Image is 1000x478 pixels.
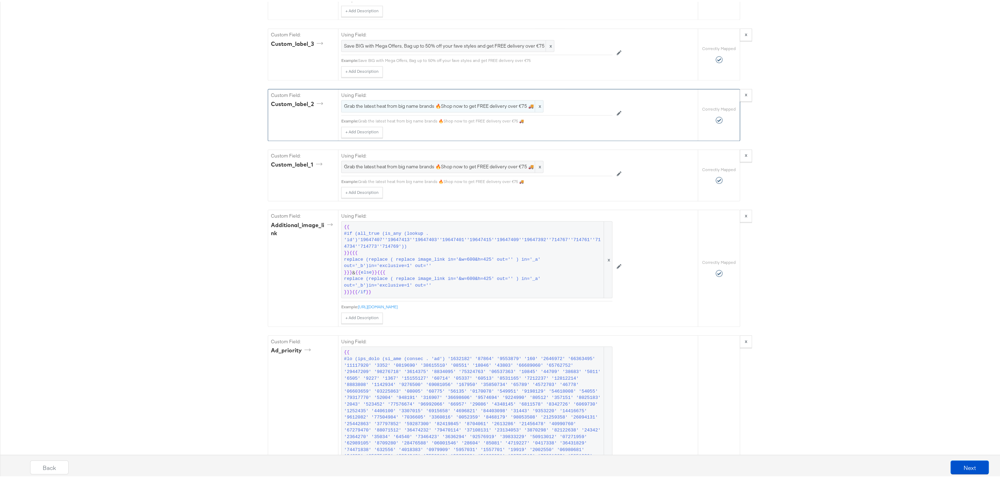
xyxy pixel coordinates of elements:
[344,255,603,268] span: replace (replace ( replace image_link in='&w=600&h=425' out='' ) in='_a' out='_b')in='exclusive=1...
[271,90,335,97] label: Custom Field:
[341,90,613,97] label: Using Field:
[358,177,613,183] div: Grab the latest heat from big name brands 🔥Shop now to get FREE delivery over €75 🚚
[358,56,613,62] div: Save BIG with Mega Offers, Bag up to 50% off your fave styles and get FREE delivery over €75
[372,268,377,274] span: }}
[271,219,335,236] div: additional_image_link
[341,30,613,36] label: Using Field:
[358,117,613,122] div: Grab the latest heat from big name brands 🔥Shop now to get FREE delivery over €75 🚚
[271,30,335,36] label: Custom Field:
[344,347,350,354] span: {{
[745,336,747,343] strong: x
[745,211,747,217] strong: x
[740,27,752,39] button: x
[535,99,543,110] span: x
[271,38,326,46] div: custom_label_3
[740,148,752,160] button: x
[604,220,612,296] span: x
[358,287,366,294] span: /if
[344,268,352,274] span: }}}
[341,177,358,183] div: Example:
[740,333,752,346] button: x
[341,56,358,62] div: Example:
[271,159,325,167] div: custom_label_1
[341,337,613,343] label: Using Field:
[361,268,372,274] span: else
[341,185,383,196] button: + Add Description
[366,287,371,294] span: }}
[341,311,383,322] button: + Add Description
[344,222,610,294] span: &
[951,459,989,473] button: Next
[377,268,385,274] span: {{{
[344,248,350,255] span: }}
[702,105,736,110] label: Correctly Mapped
[745,90,747,96] strong: x
[30,459,69,473] button: Back
[344,287,352,294] span: }}}
[341,4,383,15] button: + Add Description
[350,248,358,255] span: {{{
[702,258,736,263] label: Correctly Mapped
[344,222,350,229] span: {{
[344,101,541,108] span: Grab the latest heat from big name brands 🔥Shop now to get FREE delivery over €75 🚚
[535,159,543,171] span: x
[341,302,358,308] div: Example:
[344,229,603,248] span: #if (all_true (is_any (lookup . 'id')'19647407''19647413''19647403''19647401''19647415''19647409'...
[702,44,736,50] label: Correctly Mapped
[355,268,361,274] span: {{
[271,211,335,218] label: Custom Field:
[341,125,383,136] button: + Add Description
[341,117,358,122] div: Example:
[271,345,313,353] div: ad_priority
[341,64,383,76] button: + Add Description
[271,151,335,157] label: Custom Field:
[271,337,335,343] label: Custom Field:
[740,208,752,220] button: x
[341,151,613,157] label: Using Field:
[341,211,613,218] label: Using Field:
[745,29,747,36] strong: x
[745,150,747,156] strong: x
[740,87,752,100] button: x
[702,165,736,171] label: Correctly Mapped
[344,41,552,48] span: Save BIG with Mega Offers, Bag up to 50% off your fave styles and get FREE delivery over €75
[358,302,398,308] a: [URL][DOMAIN_NAME]
[352,287,358,294] span: {{
[271,98,326,106] div: custom_label_2
[344,162,541,168] span: Grab the latest heat from big name brands 🔥Shop now to get FREE delivery over €75 🚚
[344,274,603,287] span: replace (replace ( replace image_link in='&w=600&h=425' out='' ) in='_a' out='_b')in='exclusive=1...
[546,38,554,50] span: x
